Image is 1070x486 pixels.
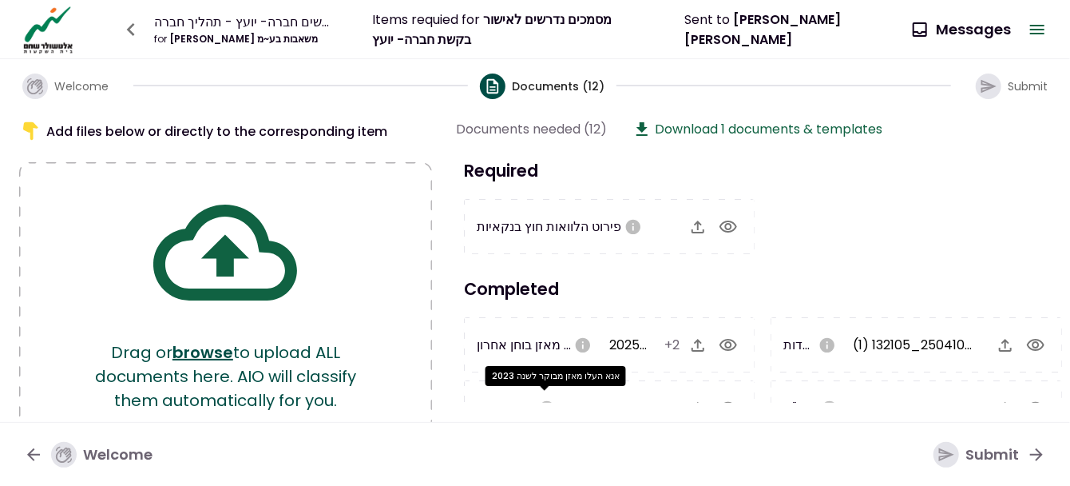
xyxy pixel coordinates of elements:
[963,61,1060,112] button: Submit
[19,119,432,143] div: Add files below or directly to the corresponding item
[821,400,838,417] svg: אנא העלו דו"ח מע"מ (ESNA) משנת 2023 ועד היום
[921,434,1059,476] button: Submit
[574,337,592,354] svg: במידה ונערכת הנהלת חשבונות כפולה בלבד
[632,119,882,139] button: Download 1 documents & templates
[975,399,987,417] span: +1
[818,337,836,354] svg: אנא העלו תעודת התאגדות של החברה
[154,32,335,46] div: [PERSON_NAME] משאבות בע~מ
[477,217,621,236] span: פירוט הלוואות חוץ בנקאיות
[664,336,680,354] span: +2
[19,5,77,54] img: Logo
[154,12,335,32] div: מסמכים נדרשים חברה- יועץ - תהליך חברה
[538,400,556,417] svg: אנא העלו מאזן מבוקר לשנה 2023
[477,399,798,417] span: מאזן מבוקר 2023 (נדרש לקבלת [PERSON_NAME] ירוק)
[624,218,642,236] svg: אנא העלו פרוט הלוואות חוץ בנקאיות של החברה
[573,399,904,417] span: מאזן בוחן מלא 2023 - משאבות זיידאן בעמ.pdf
[512,78,604,94] span: Documents (12)
[933,442,1019,468] div: Submit
[485,366,626,386] div: אנא העלו מאזן מבוקר לשנה 2023
[10,61,121,112] button: Welcome
[83,341,368,412] p: Drag or to upload ALL documents here. AIO will classify them automatically for you.
[783,336,873,354] span: תעודת התאגדות
[668,399,680,417] span: +1
[1008,78,1048,94] span: Submit
[172,341,233,364] button: browse
[685,10,842,49] span: [PERSON_NAME] [PERSON_NAME]
[480,61,604,112] button: Documents (12)
[372,10,612,49] span: מסמכים נדרשים לאישור בקשת חברה- יועץ
[372,10,648,50] div: Items requied for
[783,399,888,417] span: דו"ח מע"מ (ESNA)
[456,277,1070,301] h3: Completed
[685,10,901,50] div: Sent to
[901,9,1024,50] button: Messages
[54,78,109,94] span: Welcome
[11,434,165,476] button: Welcome
[477,336,783,354] span: מאזן בוחן אחרון (נדרש לקבלת [PERSON_NAME] ירוק)
[456,119,607,139] div: Documents needed (12)
[609,336,717,354] span: מאזן בוחן 2025.pdf
[154,32,167,46] span: for
[456,158,1070,183] h3: Required
[51,442,153,468] div: Welcome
